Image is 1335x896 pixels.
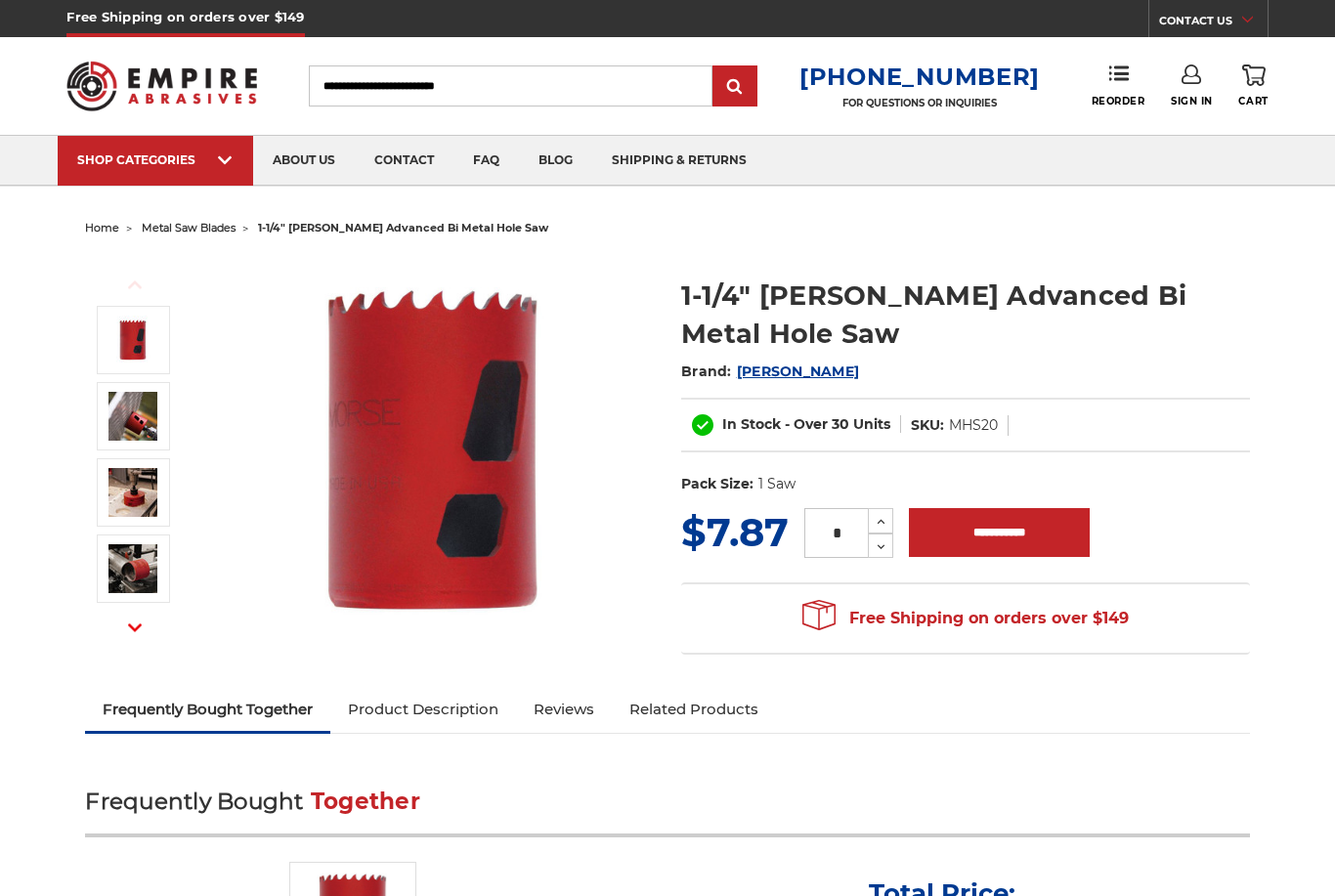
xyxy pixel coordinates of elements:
[516,688,612,731] a: Reviews
[108,468,157,517] img: 1-1/4" Morse Advanced Bi Metal Hole Saw
[330,688,516,731] a: Product Description
[519,136,592,186] a: blog
[77,152,234,167] div: SHOP CATEGORIES
[355,136,453,186] a: contact
[737,363,859,380] a: [PERSON_NAME]
[1159,10,1268,37] a: CONTACT US
[108,544,157,593] img: 1-1/4" Morse Advanced Bi Metal Hole Saw
[1092,95,1145,107] span: Reorder
[681,474,754,494] dt: Pack Size:
[85,788,303,815] span: Frequently Bought
[108,392,157,441] img: 1-1/4" Morse Advanced Bi Metal Hole Saw
[1238,64,1268,107] a: Cart
[1238,95,1268,107] span: Cart
[832,415,849,433] span: 30
[311,788,420,815] span: Together
[253,136,355,186] a: about us
[453,136,519,186] a: faq
[66,49,256,123] img: Empire Abrasives
[111,607,158,649] button: Next
[911,415,944,436] dt: SKU:
[799,97,1040,109] p: FOR QUESTIONS OR INQUIRIES
[853,415,890,433] span: Units
[802,599,1129,638] span: Free Shipping on orders over $149
[681,363,732,380] span: Brand:
[681,508,789,556] span: $7.87
[799,63,1040,91] a: [PHONE_NUMBER]
[715,67,754,107] input: Submit
[258,221,548,235] span: 1-1/4" [PERSON_NAME] advanced bi metal hole saw
[785,415,828,433] span: - Over
[758,474,796,494] dd: 1 Saw
[949,415,998,436] dd: MHS20
[1171,95,1213,107] span: Sign In
[681,277,1250,353] h1: 1-1/4" [PERSON_NAME] Advanced Bi Metal Hole Saw
[1092,64,1145,107] a: Reorder
[85,221,119,235] a: home
[85,688,330,731] a: Frequently Bought Together
[722,415,781,433] span: In Stock
[108,316,157,364] img: 1-1/4" Morse Advanced Bi Metal Hole Saw
[111,264,158,306] button: Previous
[237,256,628,647] img: 1-1/4" Morse Advanced Bi Metal Hole Saw
[142,221,236,235] a: metal saw blades
[612,688,776,731] a: Related Products
[592,136,766,186] a: shipping & returns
